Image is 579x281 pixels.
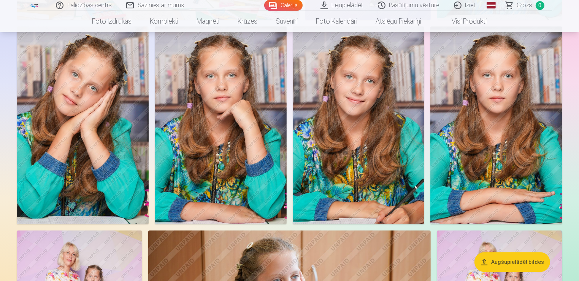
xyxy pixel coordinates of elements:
span: Grozs [517,1,533,10]
a: Visi produkti [431,11,496,32]
a: Foto kalendāri [307,11,367,32]
a: Komplekti [141,11,188,32]
span: 0 [536,1,544,10]
a: Foto izdrukas [83,11,141,32]
button: Augšupielādēt bildes [474,252,550,272]
a: Suvenīri [267,11,307,32]
a: Magnēti [188,11,229,32]
a: Krūzes [229,11,267,32]
img: /fa1 [30,3,39,8]
a: Atslēgu piekariņi [367,11,431,32]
